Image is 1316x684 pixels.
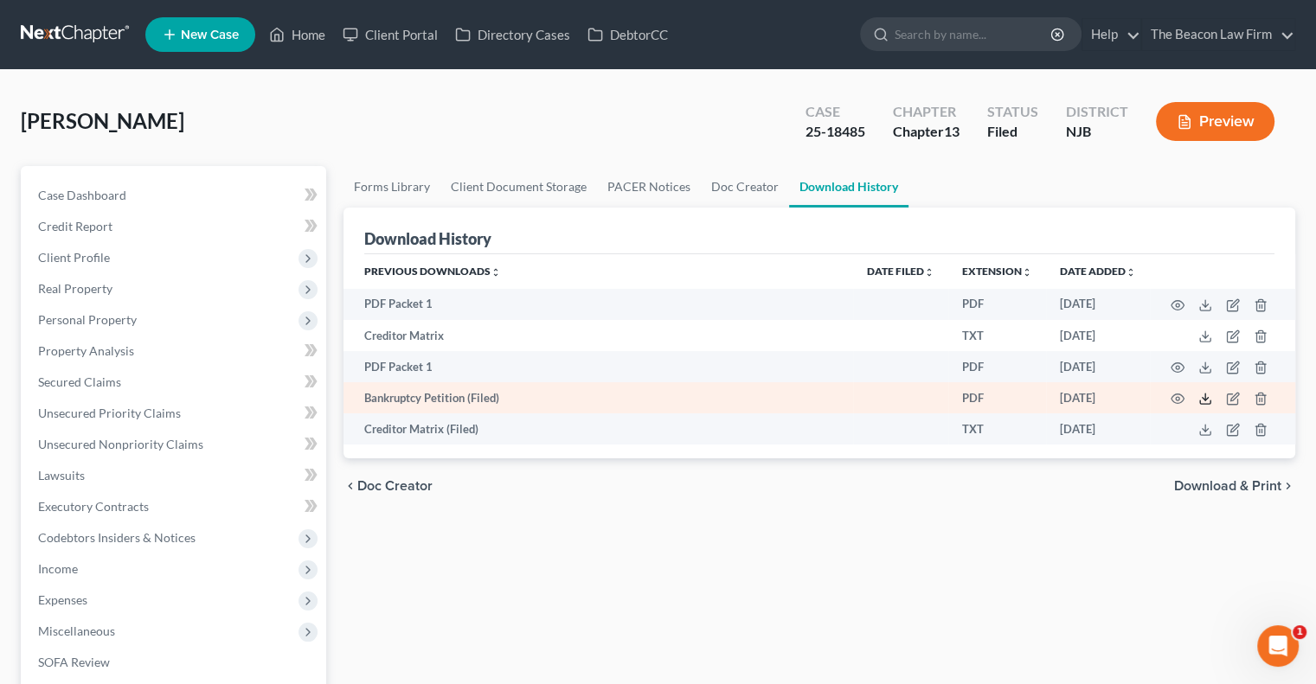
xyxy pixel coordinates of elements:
[1046,289,1150,320] td: [DATE]
[1022,267,1032,278] i: unfold_more
[24,491,326,522] a: Executory Contracts
[579,19,677,50] a: DebtorCC
[343,351,853,382] td: PDF Packet 1
[924,267,934,278] i: unfold_more
[38,561,78,576] span: Income
[1046,320,1150,351] td: [DATE]
[38,343,134,358] span: Property Analysis
[1066,122,1128,142] div: NJB
[343,382,853,413] td: Bankruptcy Petition (Filed)
[1066,102,1128,122] div: District
[491,267,501,278] i: unfold_more
[893,122,960,142] div: Chapter
[24,460,326,491] a: Lawsuits
[38,623,115,638] span: Miscellaneous
[1082,19,1140,50] a: Help
[38,499,149,514] span: Executory Contracts
[806,102,865,122] div: Case
[893,102,960,122] div: Chapter
[364,265,501,278] a: Previous Downloadsunfold_more
[1046,382,1150,413] td: [DATE]
[944,123,960,139] span: 13
[24,180,326,211] a: Case Dashboard
[440,166,597,208] a: Client Document Storage
[895,18,1053,50] input: Search by name...
[343,289,853,320] td: PDF Packet 1
[343,479,433,493] button: chevron_left Doc Creator
[1126,267,1136,278] i: unfold_more
[38,250,110,265] span: Client Profile
[948,351,1046,382] td: PDF
[24,647,326,678] a: SOFA Review
[343,254,1295,444] div: Previous Downloads
[24,398,326,429] a: Unsecured Priority Claims
[987,102,1038,122] div: Status
[948,413,1046,444] td: TXT
[181,29,239,42] span: New Case
[806,122,865,142] div: 25-18485
[1281,479,1295,493] i: chevron_right
[1293,625,1306,639] span: 1
[38,437,203,451] span: Unsecured Nonpriority Claims
[38,281,112,296] span: Real Property
[343,166,440,208] a: Forms Library
[597,166,701,208] a: PACER Notices
[343,413,853,444] td: Creditor Matrix (Filed)
[962,265,1032,278] a: Extensionunfold_more
[38,530,196,545] span: Codebtors Insiders & Notices
[701,166,789,208] a: Doc Creator
[38,655,110,669] span: SOFA Review
[38,592,87,607] span: Expenses
[343,479,357,493] i: chevron_left
[38,374,121,389] span: Secured Claims
[1046,413,1150,444] td: [DATE]
[24,211,326,242] a: Credit Report
[1174,479,1295,493] button: Download & Print chevron_right
[38,312,137,327] span: Personal Property
[1156,102,1274,141] button: Preview
[1060,265,1136,278] a: Date addedunfold_more
[38,188,126,202] span: Case Dashboard
[948,320,1046,351] td: TXT
[21,108,184,133] span: [PERSON_NAME]
[24,429,326,460] a: Unsecured Nonpriority Claims
[38,468,85,483] span: Lawsuits
[334,19,446,50] a: Client Portal
[1046,351,1150,382] td: [DATE]
[1174,479,1281,493] span: Download & Print
[1142,19,1294,50] a: The Beacon Law Firm
[357,479,433,493] span: Doc Creator
[38,219,112,233] span: Credit Report
[987,122,1038,142] div: Filed
[1257,625,1299,667] iframe: Intercom live chat
[364,228,491,249] div: Download History
[446,19,579,50] a: Directory Cases
[260,19,334,50] a: Home
[38,406,181,420] span: Unsecured Priority Claims
[789,166,908,208] a: Download History
[948,382,1046,413] td: PDF
[948,289,1046,320] td: PDF
[867,265,934,278] a: Date Filedunfold_more
[24,367,326,398] a: Secured Claims
[343,320,853,351] td: Creditor Matrix
[24,336,326,367] a: Property Analysis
